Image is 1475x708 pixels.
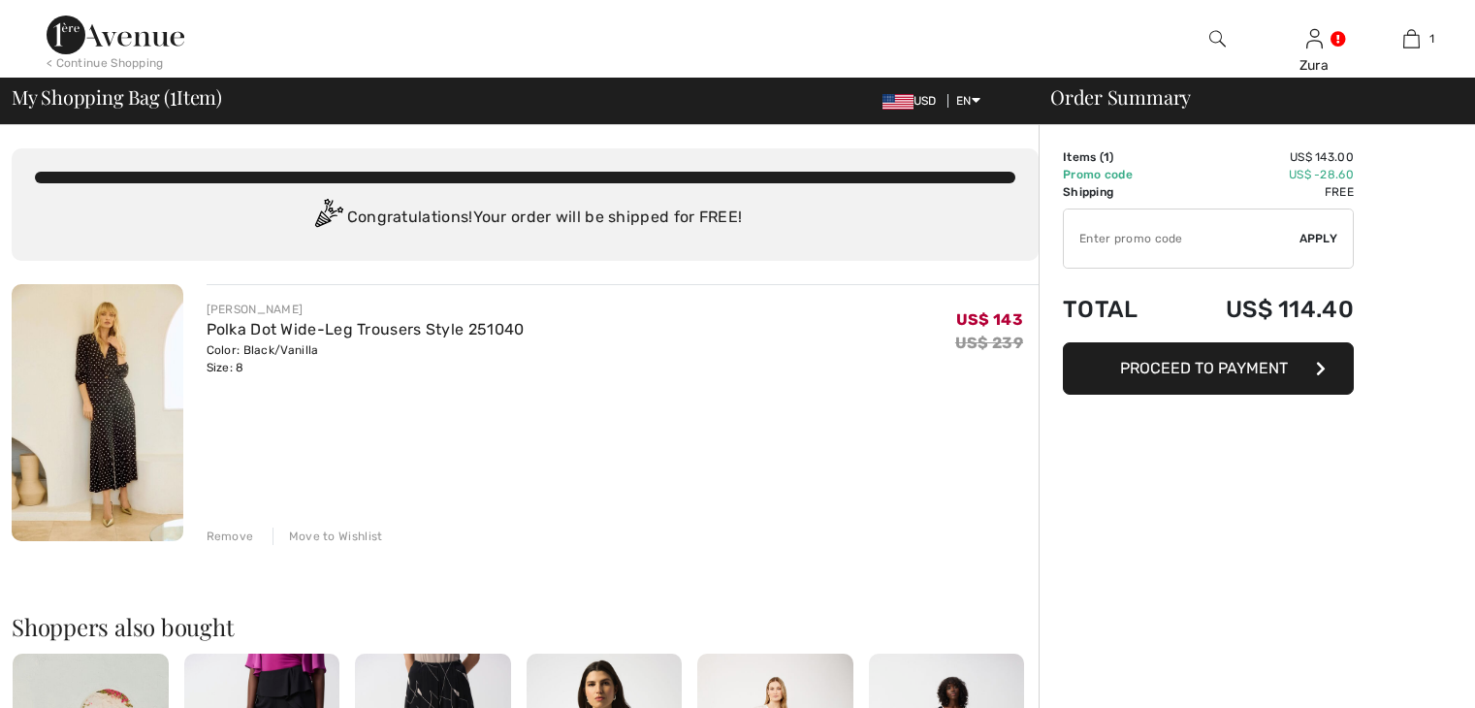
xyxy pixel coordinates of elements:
div: Remove [207,528,254,545]
td: US$ 143.00 [1170,148,1354,166]
button: Proceed to Payment [1063,342,1354,395]
span: 1 [1429,30,1434,48]
span: 1 [170,82,176,108]
span: EN [956,94,980,108]
td: Free [1170,183,1354,201]
td: Shipping [1063,183,1170,201]
img: My Info [1306,27,1323,50]
div: Order Summary [1027,87,1463,107]
div: Zura [1267,55,1362,76]
span: Proceed to Payment [1120,359,1288,377]
span: Apply [1299,230,1338,247]
div: Move to Wishlist [273,528,383,545]
div: Congratulations! Your order will be shipped for FREE! [35,199,1015,238]
img: Congratulation2.svg [308,199,347,238]
span: US$ 143 [956,310,1023,329]
img: search the website [1209,27,1226,50]
td: Promo code [1063,166,1170,183]
span: USD [882,94,945,108]
a: Polka Dot Wide-Leg Trousers Style 251040 [207,320,525,338]
img: My Bag [1403,27,1420,50]
td: Total [1063,276,1170,342]
td: Items ( ) [1063,148,1170,166]
s: US$ 239 [955,334,1023,352]
img: Polka Dot Wide-Leg Trousers Style 251040 [12,284,183,541]
h2: Shoppers also bought [12,615,1039,638]
td: US$ 114.40 [1170,276,1354,342]
a: Sign In [1306,29,1323,48]
div: < Continue Shopping [47,54,164,72]
div: [PERSON_NAME] [207,301,525,318]
div: Color: Black/Vanilla Size: 8 [207,341,525,376]
td: US$ -28.60 [1170,166,1354,183]
input: Promo code [1064,209,1299,268]
span: My Shopping Bag ( Item) [12,87,222,107]
img: 1ère Avenue [47,16,184,54]
span: 1 [1104,150,1109,164]
a: 1 [1363,27,1459,50]
img: US Dollar [882,94,914,110]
